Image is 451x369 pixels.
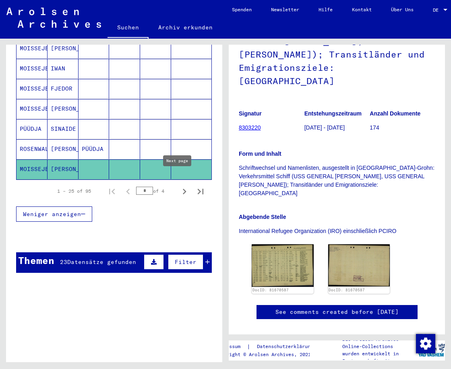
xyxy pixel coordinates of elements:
[342,336,418,350] p: Die Arolsen Archives Online-Collections
[370,124,435,132] p: 174
[79,139,110,159] mat-cell: PÜÜDJA
[328,244,390,287] img: 002.jpg
[433,7,442,13] span: DE
[18,253,54,268] div: Themen
[149,18,222,37] a: Archiv erkunden
[239,124,261,131] a: 8303220
[275,308,399,316] a: See comments created before [DATE]
[17,79,48,99] mat-cell: MOISSEJEW
[17,39,48,58] mat-cell: MOISSEJEW
[252,244,314,287] img: 001.jpg
[416,334,435,353] img: Zustimmung ändern
[57,188,91,195] div: 1 – 25 of 95
[370,110,420,117] b: Anzahl Dokumente
[215,342,247,351] a: Impressum
[60,258,67,266] span: 23
[17,59,48,78] mat-cell: MOISSEJEW
[48,139,79,159] mat-cell: [PERSON_NAME]
[136,187,176,195] div: of 4
[48,79,79,99] mat-cell: FJEDOR
[239,110,262,117] b: Signatur
[48,39,79,58] mat-cell: [PERSON_NAME]
[17,139,48,159] mat-cell: ROSENWALD
[120,183,136,199] button: Previous page
[16,206,92,222] button: Weniger anzeigen
[23,210,81,218] span: Weniger anzeigen
[48,59,79,78] mat-cell: IWAN
[239,164,435,198] p: Schriftwechsel und Namenlisten, ausgestellt in [GEOGRAPHIC_DATA]-Grohn: Verkehrsmittel Schiff (US...
[215,351,323,358] p: Copyright © Arolsen Archives, 2021
[104,183,120,199] button: First page
[6,8,101,28] img: Arolsen_neg.svg
[67,258,136,266] span: Datensätze gefunden
[239,227,435,235] p: International Refugee Organization (IRO) einschließlich PCIRO
[304,110,362,117] b: Entstehungszeitraum
[329,288,365,292] a: DocID: 81670587
[239,214,286,220] b: Abgebende Stelle
[108,18,149,39] a: Suchen
[168,254,203,270] button: Filter
[239,150,281,157] b: Form und Inhalt
[175,258,197,266] span: Filter
[304,124,370,132] p: [DATE] - [DATE]
[250,342,323,351] a: Datenschutzerklärung
[192,183,209,199] button: Last page
[17,119,48,139] mat-cell: PÜÜDJA
[342,350,418,365] p: wurden entwickelt in Partnerschaft mit
[215,342,323,351] div: |
[252,288,289,292] a: DocID: 81670587
[48,99,79,119] mat-cell: [PERSON_NAME]
[176,183,192,199] button: Next page
[17,159,48,179] mat-cell: MOISSEJEW
[48,159,79,179] mat-cell: [PERSON_NAME]
[17,99,48,119] mat-cell: MOISSEJEW
[48,119,79,139] mat-cell: SINAIDE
